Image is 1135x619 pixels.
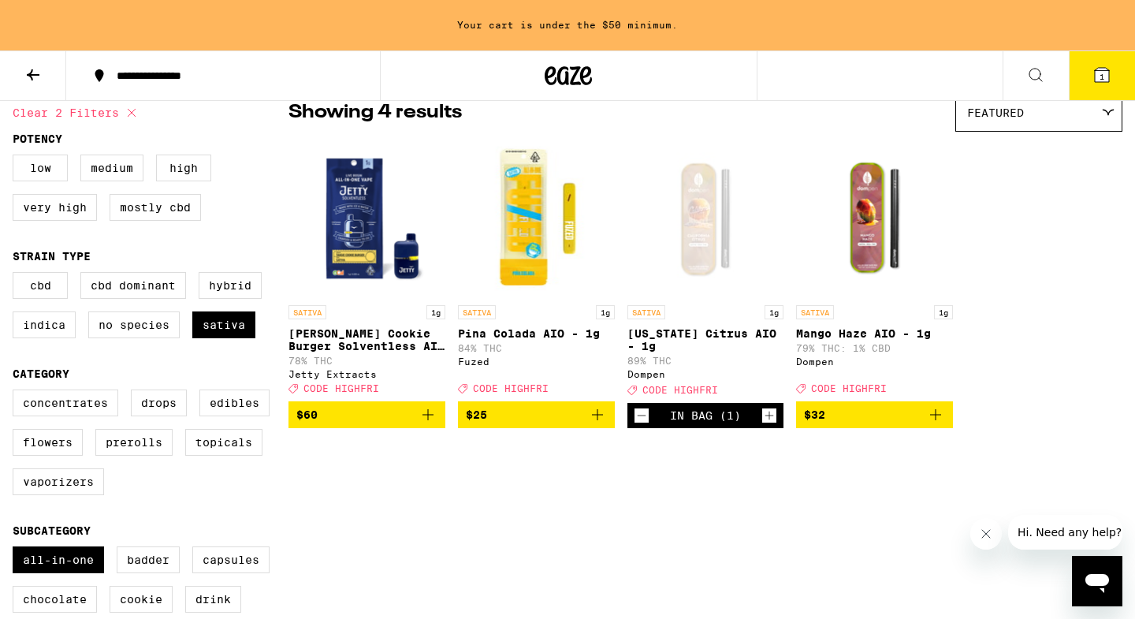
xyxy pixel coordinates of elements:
p: SATIVA [458,305,496,319]
span: Featured [967,106,1024,119]
p: 89% THC [627,356,784,366]
label: Drink [185,586,241,613]
label: Very High [13,194,97,221]
a: Open page for Pina Colada AIO - 1g from Fuzed [458,140,615,401]
label: No Species [88,311,180,338]
p: Showing 4 results [288,99,462,126]
iframe: Button to launch messaging window [1072,556,1122,606]
label: Chocolate [13,586,97,613]
span: $32 [804,408,825,421]
p: 1g [596,305,615,319]
p: 79% THC: 1% CBD [796,343,953,353]
label: Indica [13,311,76,338]
div: In Bag (1) [670,409,741,422]
p: 1g [765,305,783,319]
p: Mango Haze AIO - 1g [796,327,953,340]
label: Low [13,155,68,181]
div: Fuzed [458,356,615,367]
legend: Subcategory [13,524,91,537]
label: Concentrates [13,390,118,416]
label: Mostly CBD [110,194,201,221]
label: Drops [131,390,187,416]
span: 1 [1100,72,1104,81]
label: Prerolls [95,429,173,456]
a: Open page for Mango Haze AIO - 1g from Dompen [796,140,953,401]
p: SATIVA [288,305,326,319]
button: Add to bag [288,401,445,428]
p: SATIVA [796,305,834,319]
p: Pina Colada AIO - 1g [458,327,615,340]
button: Add to bag [458,401,615,428]
img: Dompen - Mango Haze AIO - 1g [796,140,953,297]
label: Flowers [13,429,83,456]
label: Edibles [199,390,270,416]
button: Clear 2 filters [13,93,141,132]
span: $25 [466,408,487,421]
span: CODE HIGHFRI [642,385,718,395]
label: Medium [80,155,143,181]
a: Open page for California Citrus AIO - 1g from Dompen [627,140,784,403]
span: CODE HIGHFRI [811,383,887,393]
img: Jetty Extracts - Tangie Cookie Burger Solventless AIO - 1g [288,140,445,297]
label: Hybrid [199,272,262,299]
p: [PERSON_NAME] Cookie Burger Solventless AIO - 1g [288,327,445,352]
a: Open page for Tangie Cookie Burger Solventless AIO - 1g from Jetty Extracts [288,140,445,401]
label: Topicals [185,429,262,456]
label: Vaporizers [13,468,104,495]
legend: Category [13,367,69,380]
p: [US_STATE] Citrus AIO - 1g [627,327,784,352]
span: $60 [296,408,318,421]
p: 84% THC [458,343,615,353]
div: Dompen [796,356,953,367]
label: All-In-One [13,546,104,573]
p: 1g [426,305,445,319]
button: 1 [1069,51,1135,100]
button: Add to bag [796,401,953,428]
label: Capsules [192,546,270,573]
iframe: Close message [970,518,1002,550]
label: CBD Dominant [80,272,186,299]
label: High [156,155,211,181]
img: Fuzed - Pina Colada AIO - 1g [458,140,615,297]
span: CODE HIGHFRI [303,383,379,393]
div: Dompen [627,369,784,379]
iframe: Message from company [1008,515,1122,550]
label: Cookie [110,586,173,613]
p: 1g [934,305,953,319]
legend: Strain Type [13,250,91,263]
label: Sativa [192,311,255,338]
span: CODE HIGHFRI [473,383,549,393]
label: CBD [13,272,68,299]
button: Decrement [634,408,649,423]
div: Jetty Extracts [288,369,445,379]
label: Badder [117,546,180,573]
legend: Potency [13,132,62,145]
p: SATIVA [627,305,665,319]
button: Increment [761,408,777,423]
p: 78% THC [288,356,445,366]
